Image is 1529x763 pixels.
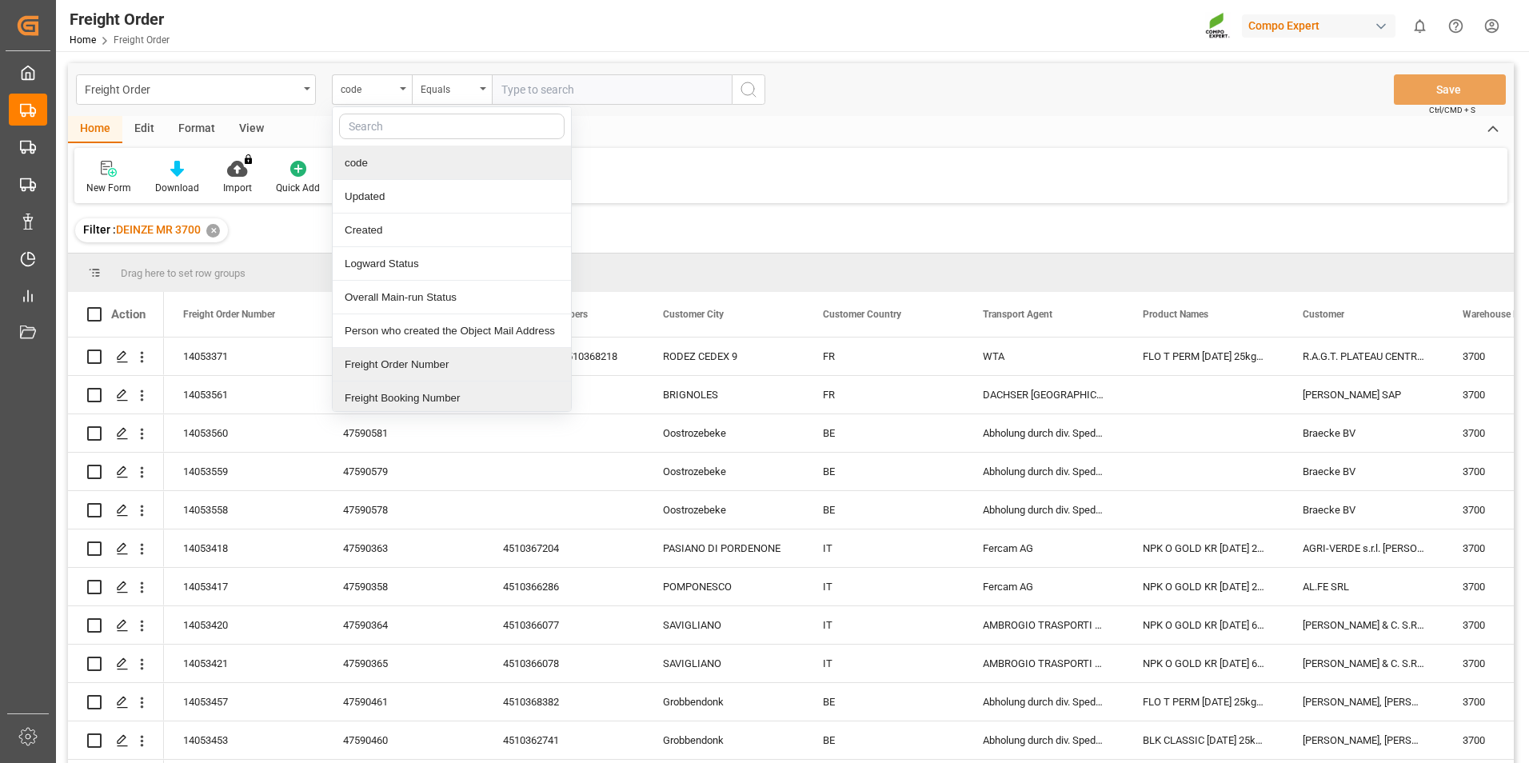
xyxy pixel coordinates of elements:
[1124,529,1283,567] div: NPK O GOLD KR [DATE] 25kg (x60) IT;NPK O GOLD KR [DATE] 600kg BB IT
[964,491,1124,529] div: Abholung durch div. Spediteure
[68,683,164,721] div: Press SPACE to select this row.
[964,414,1124,452] div: Abholung durch div. Spediteure
[964,606,1124,644] div: AMBROGIO TRASPORTI S.P.A.
[1143,309,1208,320] span: Product Names
[1283,414,1443,452] div: Braecke BV
[339,114,565,139] input: Search
[804,645,964,682] div: IT
[121,267,246,279] span: Drag here to set row groups
[164,453,324,490] div: 14053559
[155,181,199,195] div: Download
[804,376,964,413] div: FR
[164,529,324,567] div: 14053418
[332,74,412,105] button: close menu
[1283,376,1443,413] div: [PERSON_NAME] SAP
[68,606,164,645] div: Press SPACE to select this row.
[1429,104,1475,116] span: Ctrl/CMD + S
[644,683,804,721] div: Grobbendonk
[166,116,227,143] div: Format
[644,414,804,452] div: Oostrozebeke
[644,645,804,682] div: SAVIGLIANO
[1242,10,1402,41] button: Compo Expert
[324,414,484,452] div: 47590581
[1124,606,1283,644] div: NPK O GOLD KR [DATE] 600kg BB IT
[324,338,484,375] div: 47590290;47590289
[1402,8,1438,44] button: show 0 new notifications
[644,376,804,413] div: BRIGNOLES
[1283,645,1443,682] div: [PERSON_NAME] & C. S.R.L.
[1394,74,1506,105] button: Save
[644,721,804,759] div: Grobbendonk
[164,645,324,682] div: 14053421
[333,281,571,314] div: Overall Main-run Status
[964,645,1124,682] div: AMBROGIO TRASPORTI S.P.A.
[164,606,324,644] div: 14053420
[68,453,164,491] div: Press SPACE to select this row.
[1283,683,1443,721] div: [PERSON_NAME], [PERSON_NAME] & Co N.V.
[644,606,804,644] div: SAVIGLIANO
[341,78,395,97] div: code
[164,568,324,605] div: 14053417
[164,721,324,759] div: 14053453
[1438,8,1474,44] button: Help Center
[1283,491,1443,529] div: Braecke BV
[1283,453,1443,490] div: Braecke BV
[333,247,571,281] div: Logward Status
[70,7,170,31] div: Freight Order
[484,606,644,644] div: 4510366077
[85,78,298,98] div: Freight Order
[86,181,131,195] div: New Form
[804,721,964,759] div: BE
[324,491,484,529] div: 47590578
[324,529,484,567] div: 47590363
[644,568,804,605] div: POMPONESCO
[324,606,484,644] div: 47590364
[68,529,164,568] div: Press SPACE to select this row.
[804,414,964,452] div: BE
[484,568,644,605] div: 4510366286
[644,338,804,375] div: RODEZ CEDEX 9
[804,606,964,644] div: IT
[1124,683,1283,721] div: FLO T PERM [DATE] 25kg (x40) INT;NTC PREMIUM [DATE] 25kg (x40) FR,EN,BNL
[1303,309,1344,320] span: Customer
[1283,338,1443,375] div: R.A.G.T. PLATEAU CENTRAL
[804,491,964,529] div: BE
[484,721,644,759] div: 4510362741
[964,376,1124,413] div: DACHSER [GEOGRAPHIC_DATA] N.V./S.A
[164,376,324,413] div: 14053561
[732,74,765,105] button: search button
[804,568,964,605] div: IT
[276,181,320,195] div: Quick Add
[484,645,644,682] div: 4510366078
[1124,721,1283,759] div: BLK CLASSIC [DATE] 25kg(x40)D,EN,PL,FNL
[1283,529,1443,567] div: AGRI-VERDE s.r.l. [PERSON_NAME][GEOGRAPHIC_DATA]
[68,721,164,760] div: Press SPACE to select this row.
[644,491,804,529] div: Oostrozebeke
[964,683,1124,721] div: Abholung durch div. Spediteure
[964,721,1124,759] div: Abholung durch div. Spediteure
[333,314,571,348] div: Person who created the Object Mail Address
[663,309,724,320] span: Customer City
[324,645,484,682] div: 47590365
[644,529,804,567] div: PASIANO DI PORDENONE
[227,116,276,143] div: View
[964,529,1124,567] div: Fercam AG
[1205,12,1231,40] img: Screenshot%202023-09-29%20at%2010.02.21.png_1712312052.png
[964,568,1124,605] div: Fercam AG
[1283,606,1443,644] div: [PERSON_NAME] & C. S.R.L.
[164,491,324,529] div: 14053558
[804,338,964,375] div: FR
[804,453,964,490] div: BE
[164,338,324,375] div: 14053371
[1124,645,1283,682] div: NPK O GOLD KR [DATE] 600kg BB IT
[412,74,492,105] button: open menu
[164,683,324,721] div: 14053457
[111,307,146,322] div: Action
[164,414,324,452] div: 14053560
[964,453,1124,490] div: Abholung durch div. Spediteure
[324,721,484,759] div: 47590460
[68,376,164,414] div: Press SPACE to select this row.
[484,683,644,721] div: 4510368382
[68,338,164,376] div: Press SPACE to select this row.
[1242,14,1395,38] div: Compo Expert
